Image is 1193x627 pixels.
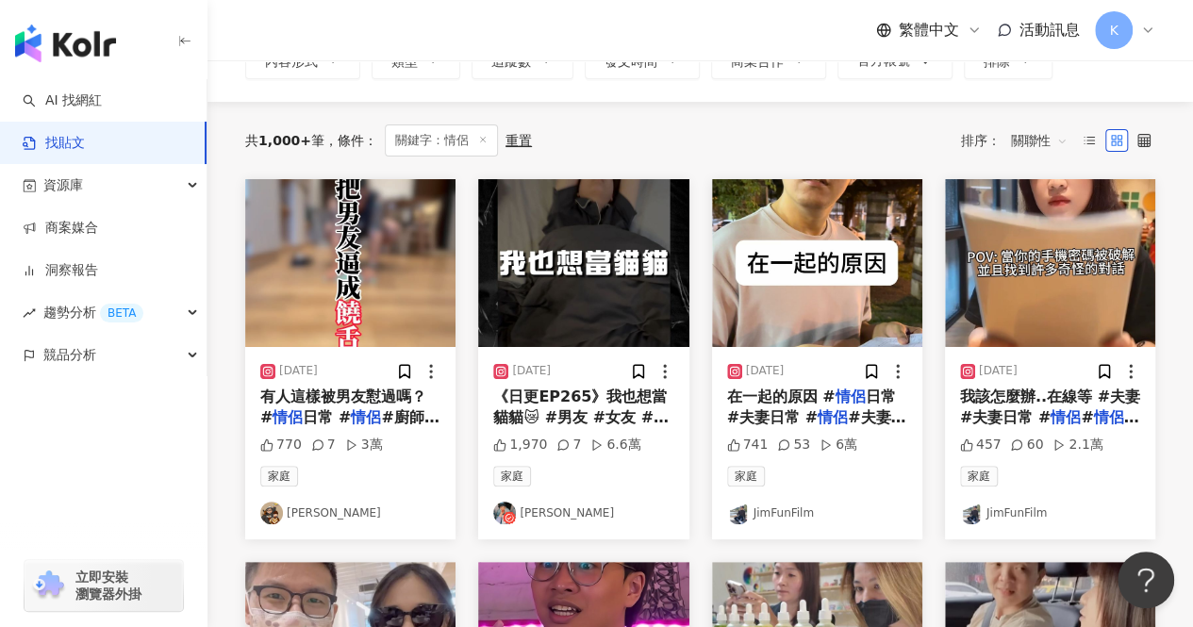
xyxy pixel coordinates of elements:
[1094,408,1139,426] mark: 情侶
[1052,436,1102,454] div: 2.1萬
[512,363,551,379] div: [DATE]
[493,466,531,487] span: 家庭
[961,125,1078,156] div: 排序：
[478,179,688,347] img: post-image
[590,436,640,454] div: 6.6萬
[727,502,907,524] a: KOL AvatarJimFunFilm
[727,436,769,454] div: 741
[820,436,857,454] div: 6萬
[493,502,673,524] a: KOL Avatar[PERSON_NAME]
[960,502,1140,524] a: KOL AvatarJimFunFilm
[260,436,302,454] div: 770
[43,291,143,334] span: 趨勢分析
[960,388,1140,426] span: 我該怎麼辦..在線等 #夫妻 #夫妻日常 #
[273,408,303,426] mark: 情侶
[23,261,98,280] a: 洞察報告
[493,436,547,454] div: 1,970
[245,179,456,347] img: post-image
[23,91,102,110] a: searchAI 找網紅
[493,502,516,524] img: KOL Avatar
[25,560,183,611] a: chrome extension立即安裝 瀏覽器外掛
[260,502,440,524] a: KOL Avatar[PERSON_NAME]
[43,164,83,206] span: 資源庫
[351,408,381,426] mark: 情侶
[23,134,85,153] a: 找貼文
[1019,21,1080,39] span: 活動訊息
[345,436,383,454] div: 3萬
[746,363,785,379] div: [DATE]
[1118,552,1174,608] iframe: Help Scout Beacon - Open
[260,502,283,524] img: KOL Avatar
[727,466,765,487] span: 家庭
[303,408,351,426] span: 日常 #
[15,25,116,62] img: logo
[835,388,865,405] mark: 情侶
[311,436,336,454] div: 7
[505,133,532,148] div: 重置
[279,363,318,379] div: [DATE]
[260,466,298,487] span: 家庭
[899,20,959,41] span: 繁體中文
[1051,408,1081,426] mark: 情侶
[727,502,750,524] img: KOL Avatar
[385,124,498,157] span: 關鍵字：情侶
[1081,408,1093,426] span: #
[556,436,581,454] div: 7
[979,363,1018,379] div: [DATE]
[43,334,96,376] span: 競品分析
[100,304,143,322] div: BETA
[30,570,67,601] img: chrome extension
[1011,125,1068,156] span: 關聯性
[727,388,836,405] span: 在一起的原因 #
[23,219,98,238] a: 商案媒合
[960,466,998,487] span: 家庭
[260,388,426,426] span: 有人這樣被男友懟過嗎？ #
[324,133,377,148] span: 條件 ：
[75,569,141,602] span: 立即安裝 瀏覽器外掛
[777,436,810,454] div: 53
[712,179,922,347] img: post-image
[727,388,896,426] span: 日常 #夫妻日常 #
[960,502,983,524] img: KOL Avatar
[1109,20,1118,41] span: K
[945,179,1155,347] img: post-image
[258,133,311,148] span: 1,000+
[493,388,669,426] span: 《日更EP265》我也想當貓貓😿 #男友 #女友 #
[1010,436,1043,454] div: 60
[245,133,324,148] div: 共 筆
[960,436,1002,454] div: 457
[818,408,848,426] mark: 情侶
[23,306,36,320] span: rise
